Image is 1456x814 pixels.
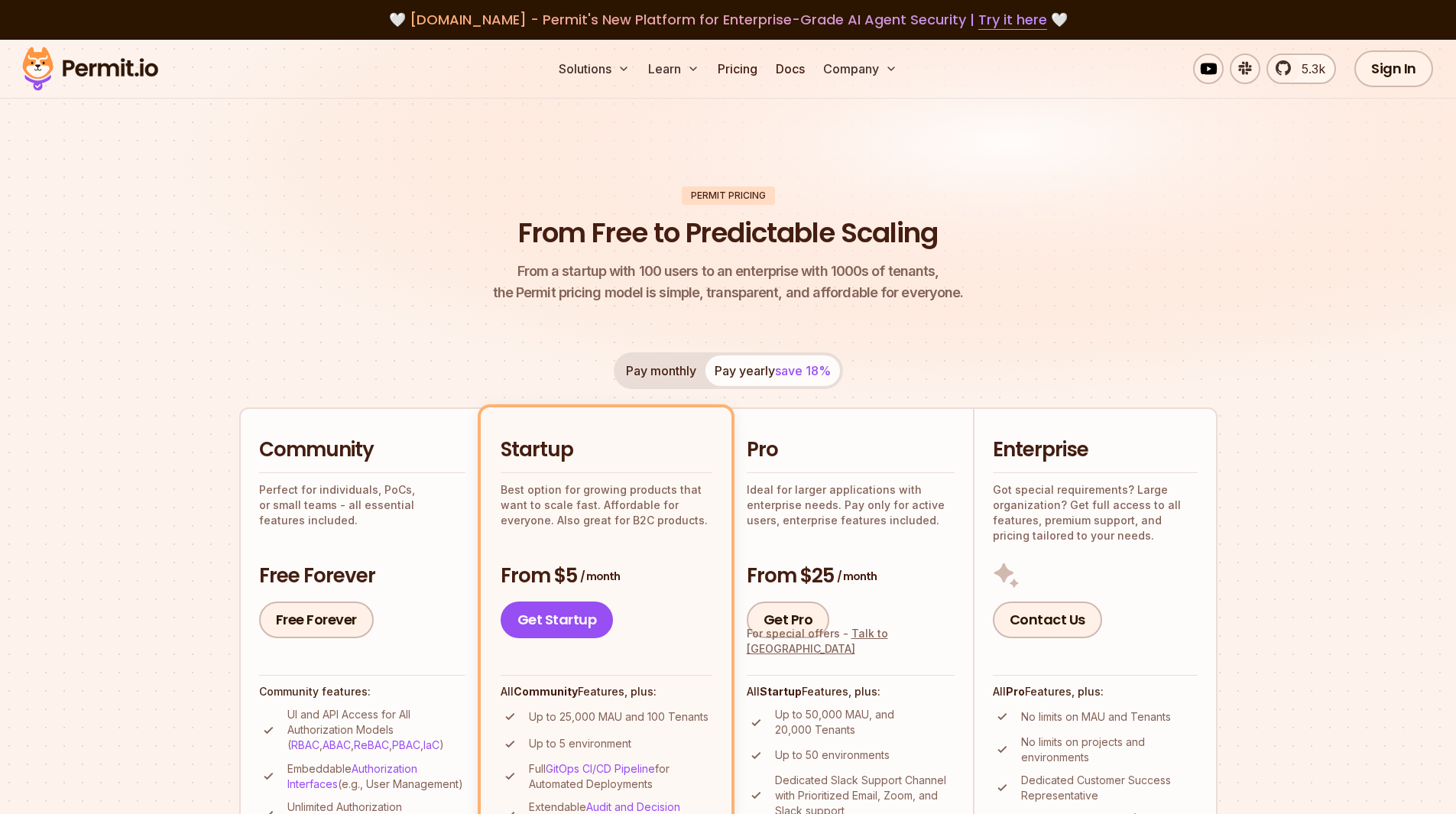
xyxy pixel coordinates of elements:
[747,436,955,464] h2: Pro
[259,436,465,464] h2: Community
[553,54,636,84] button: Solutions
[617,355,705,386] button: Pay monthly
[493,261,964,303] p: the Permit pricing model is simple, transparent, and affordable for everyone.
[993,436,1198,464] h2: Enterprise
[259,684,465,699] h4: Community features:
[1266,54,1336,84] a: 5.3k
[259,602,374,638] a: Free Forever
[37,9,1419,31] div: 🤍 🤍
[354,738,389,751] a: ReBAC
[747,626,955,657] div: For special offers -
[978,10,1047,30] a: Try it here
[682,186,775,205] div: Permit Pricing
[501,563,712,590] h3: From $5
[529,761,712,792] p: Full for Automated Deployments
[15,43,165,95] img: Permit logo
[1354,50,1433,87] a: Sign In
[993,602,1102,638] a: Contact Us
[529,736,631,751] p: Up to 5 environment
[760,685,802,698] strong: Startup
[712,54,764,84] a: Pricing
[837,569,877,584] span: / month
[259,563,465,590] h3: Free Forever
[1021,773,1198,803] p: Dedicated Customer Success Representative
[518,214,938,252] h1: From Free to Predictable Scaling
[642,54,705,84] button: Learn
[392,738,420,751] a: PBAC
[1021,735,1198,765] p: No limits on projects and environments
[423,738,439,751] a: IaC
[323,738,351,751] a: ABAC
[817,54,903,84] button: Company
[770,54,811,84] a: Docs
[501,684,712,699] h4: All Features, plus:
[287,761,465,792] p: Embeddable (e.g., User Management)
[291,738,319,751] a: RBAC
[993,482,1198,543] p: Got special requirements? Large organization? Get full access to all features, premium support, a...
[546,762,655,775] a: GitOps CI/CD Pipeline
[747,602,830,638] a: Get Pro
[501,602,614,638] a: Get Startup
[775,748,890,763] p: Up to 50 environments
[1006,685,1025,698] strong: Pro
[1292,60,1325,78] span: 5.3k
[501,482,712,528] p: Best option for growing products that want to scale fast. Affordable for everyone. Also great for...
[287,707,465,753] p: UI and API Access for All Authorization Models ( , , , , )
[529,709,709,725] p: Up to 25,000 MAU and 100 Tenants
[514,685,578,698] strong: Community
[410,10,1047,29] span: [DOMAIN_NAME] - Permit's New Platform for Enterprise-Grade AI Agent Security |
[501,436,712,464] h2: Startup
[993,684,1198,699] h4: All Features, plus:
[1021,709,1171,725] p: No limits on MAU and Tenants
[747,563,955,590] h3: From $25
[259,482,465,528] p: Perfect for individuals, PoCs, or small teams - all essential features included.
[287,762,417,790] a: Authorization Interfaces
[580,569,620,584] span: / month
[747,482,955,528] p: Ideal for larger applications with enterprise needs. Pay only for active users, enterprise featur...
[493,261,964,282] span: From a startup with 100 users to an enterprise with 1000s of tenants,
[747,684,955,699] h4: All Features, plus:
[775,707,955,738] p: Up to 50,000 MAU, and 20,000 Tenants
